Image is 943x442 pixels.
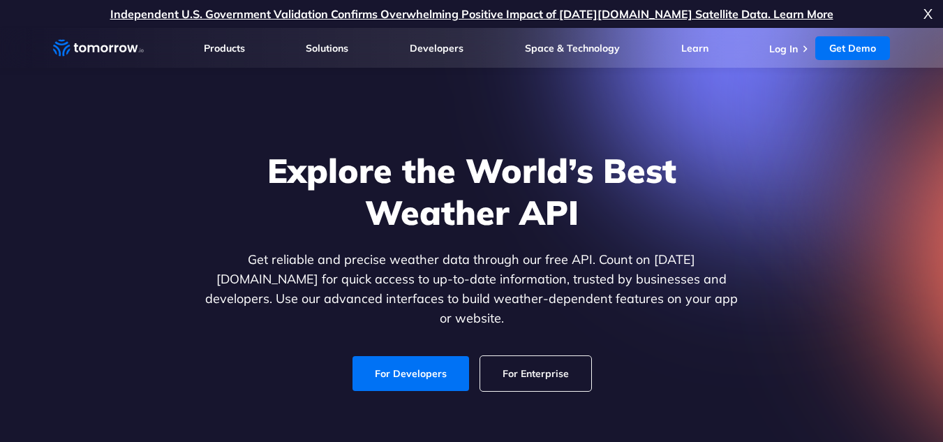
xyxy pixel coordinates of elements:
h1: Explore the World’s Best Weather API [202,149,741,233]
a: Solutions [306,42,348,54]
a: Independent U.S. Government Validation Confirms Overwhelming Positive Impact of [DATE][DOMAIN_NAM... [110,7,833,21]
p: Get reliable and precise weather data through our free API. Count on [DATE][DOMAIN_NAME] for quic... [202,250,741,328]
a: For Developers [352,356,469,391]
a: Log In [769,43,798,55]
a: Products [204,42,245,54]
a: Home link [53,38,144,59]
a: Get Demo [815,36,890,60]
a: Space & Technology [525,42,620,54]
a: Developers [410,42,463,54]
a: Learn [681,42,708,54]
a: For Enterprise [480,356,591,391]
